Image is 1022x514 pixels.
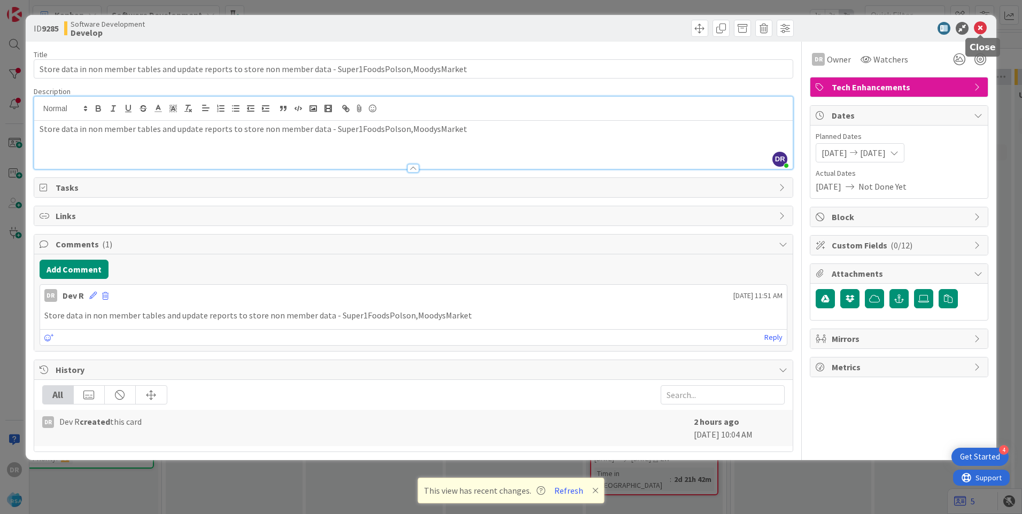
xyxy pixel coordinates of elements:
[816,168,982,179] span: Actual Dates
[34,22,59,35] span: ID
[827,53,851,66] span: Owner
[832,361,969,373] span: Metrics
[42,416,54,428] div: DR
[59,415,142,428] span: Dev R this card
[80,416,110,427] b: created
[40,123,787,135] p: Store data in non member tables and update reports to store non member data - Super1FoodsPolson,M...
[551,484,587,497] button: Refresh
[63,289,84,302] div: Dev R
[102,239,112,250] span: ( 1 )
[56,181,773,194] span: Tasks
[56,363,773,376] span: History
[832,267,969,280] span: Attachments
[424,484,545,497] span: This view has recent changes.
[891,240,912,251] span: ( 0/12 )
[816,131,982,142] span: Planned Dates
[694,415,785,441] div: [DATE] 10:04 AM
[860,146,886,159] span: [DATE]
[822,146,847,159] span: [DATE]
[34,50,48,59] label: Title
[873,53,908,66] span: Watchers
[832,332,969,345] span: Mirrors
[816,180,841,193] span: [DATE]
[43,386,74,404] div: All
[71,28,145,37] b: Develop
[40,260,109,279] button: Add Comment
[960,451,1000,462] div: Get Started
[56,209,773,222] span: Links
[832,239,969,252] span: Custom Fields
[858,180,907,193] span: Not Done Yet
[951,448,1009,466] div: Open Get Started checklist, remaining modules: 4
[970,42,996,52] h5: Close
[44,309,783,322] p: Store data in non member tables and update reports to store non member data - Super1FoodsPolson,M...
[42,23,59,34] b: 9285
[34,87,71,96] span: Description
[71,20,145,28] span: Software Development
[34,59,793,79] input: type card name here...
[733,290,783,301] span: [DATE] 11:51 AM
[56,238,773,251] span: Comments
[772,152,787,167] span: DR
[999,445,1009,455] div: 4
[812,53,825,66] div: DR
[694,416,739,427] b: 2 hours ago
[832,211,969,223] span: Block
[832,109,969,122] span: Dates
[44,289,57,302] div: DR
[661,385,785,404] input: Search...
[22,2,49,14] span: Support
[764,331,783,344] a: Reply
[832,81,969,94] span: Tech Enhancements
